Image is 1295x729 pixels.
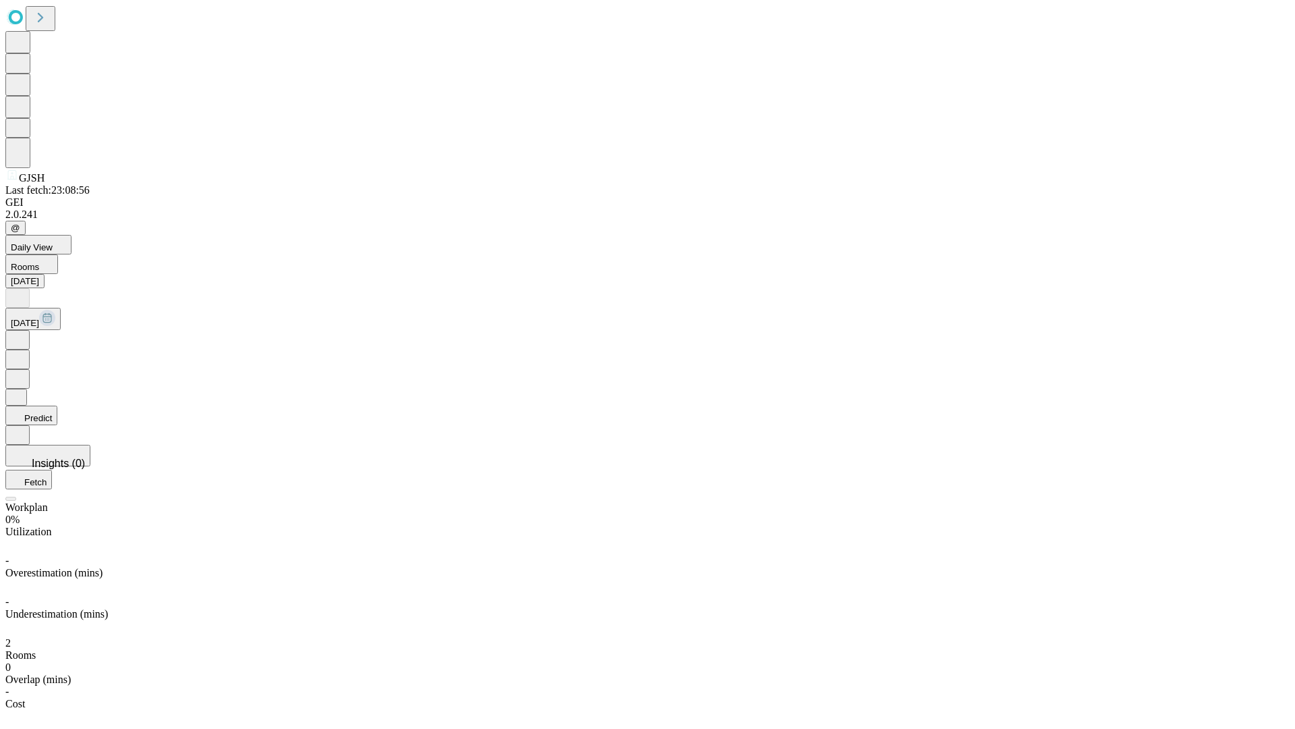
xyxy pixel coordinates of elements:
[11,242,53,252] span: Daily View
[5,406,57,425] button: Predict
[5,221,26,235] button: @
[5,596,9,607] span: -
[5,637,11,649] span: 2
[5,661,11,673] span: 0
[11,318,39,328] span: [DATE]
[5,209,1290,221] div: 2.0.241
[5,184,90,196] span: Last fetch: 23:08:56
[11,223,20,233] span: @
[5,514,20,525] span: 0%
[19,172,45,184] span: GJSH
[5,308,61,330] button: [DATE]
[5,526,51,537] span: Utilization
[5,445,90,466] button: Insights (0)
[5,698,25,709] span: Cost
[5,686,9,697] span: -
[5,196,1290,209] div: GEI
[5,254,58,274] button: Rooms
[5,470,52,489] button: Fetch
[11,262,39,272] span: Rooms
[32,458,85,469] span: Insights (0)
[5,235,71,254] button: Daily View
[5,274,45,288] button: [DATE]
[5,674,71,685] span: Overlap (mins)
[5,502,48,513] span: Workplan
[5,608,108,620] span: Underestimation (mins)
[5,555,9,566] span: -
[5,567,103,578] span: Overestimation (mins)
[5,649,36,661] span: Rooms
